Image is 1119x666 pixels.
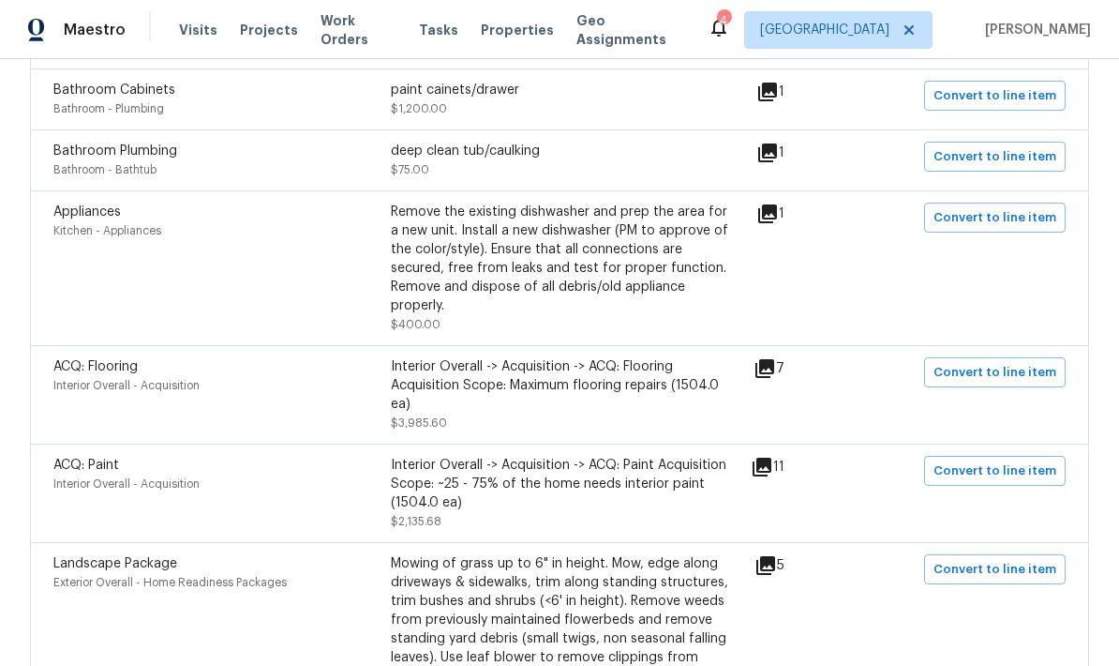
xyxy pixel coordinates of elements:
[933,85,1056,107] span: Convert to line item
[756,203,844,225] div: 1
[53,144,177,158] span: Bathroom Plumbing
[924,357,1066,387] button: Convert to line item
[753,357,844,380] div: 7
[391,417,447,429] span: $3,985.60
[717,11,730,30] div: 4
[933,362,1056,384] span: Convert to line item
[977,21,1091,39] span: [PERSON_NAME]
[933,207,1056,229] span: Convert to line item
[53,459,119,472] span: ACQ: Paint
[53,478,200,490] span: Interior Overall - Acquisition
[391,516,441,527] span: $2,135.68
[933,146,1056,168] span: Convert to line item
[481,21,554,39] span: Properties
[924,456,1066,486] button: Convert to line item
[391,203,728,315] div: Remove the existing dishwasher and prep the area for a new unit. Install a new dishwasher (PM to ...
[391,103,447,114] span: $1,200.00
[64,21,126,39] span: Maestro
[391,319,440,330] span: $400.00
[391,456,728,512] div: Interior Overall -> Acquisition -> ACQ: Paint Acquisition Scope: ~25 - 75% of the home needs inte...
[53,205,121,219] span: Appliances
[754,554,844,577] div: 5
[756,142,844,164] div: 1
[933,461,1056,482] span: Convert to line item
[179,21,217,39] span: Visits
[924,81,1066,111] button: Convert to line item
[53,83,175,97] span: Bathroom Cabinets
[391,142,728,160] div: deep clean tub/caulking
[53,225,161,236] span: Kitchen - Appliances
[53,380,200,391] span: Interior Overall - Acquisition
[391,357,728,414] div: Interior Overall -> Acquisition -> ACQ: Flooring Acquisition Scope: Maximum flooring repairs (150...
[933,559,1056,581] span: Convert to line item
[391,81,728,99] div: paint cainets/drawer
[756,81,844,103] div: 1
[53,164,157,175] span: Bathroom - Bathtub
[751,456,844,478] div: 11
[924,203,1066,233] button: Convert to line item
[760,21,889,39] span: [GEOGRAPHIC_DATA]
[419,23,458,37] span: Tasks
[53,557,177,570] span: Landscape Package
[924,554,1066,584] button: Convert to line item
[924,142,1066,172] button: Convert to line item
[391,164,429,175] span: $75.00
[576,11,685,49] span: Geo Assignments
[53,103,164,114] span: Bathroom - Plumbing
[321,11,396,49] span: Work Orders
[53,360,138,373] span: ACQ: Flooring
[240,21,298,39] span: Projects
[53,577,287,588] span: Exterior Overall - Home Readiness Packages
